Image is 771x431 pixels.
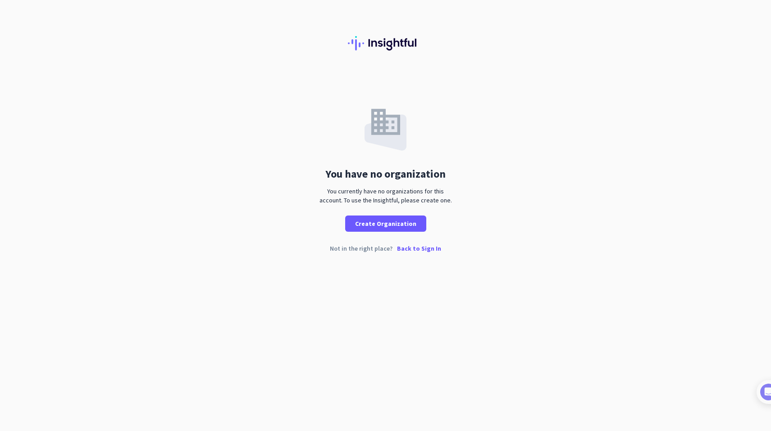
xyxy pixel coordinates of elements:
img: Insightful [348,36,424,50]
div: You currently have no organizations for this account. To use the Insightful, please create one. [316,187,456,205]
p: Back to Sign In [397,245,441,252]
button: Create Organization [345,215,426,232]
div: You have no organization [325,169,446,179]
span: Create Organization [355,219,416,228]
